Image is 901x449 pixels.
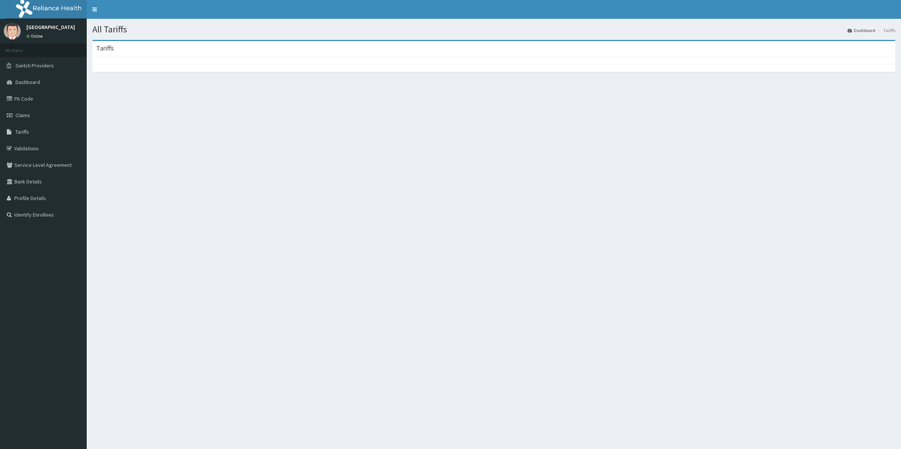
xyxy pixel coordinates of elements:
span: Dashboard [15,79,40,86]
li: Tariffs [876,27,895,34]
span: Switch Providers [15,62,54,69]
img: User Image [4,23,21,40]
span: Tariffs [15,128,29,135]
span: Claims [15,112,30,119]
a: Online [26,34,44,39]
h3: Tariffs [96,45,114,52]
p: [GEOGRAPHIC_DATA] [26,24,75,30]
a: Dashboard [847,27,875,34]
h1: All Tariffs [92,24,895,34]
